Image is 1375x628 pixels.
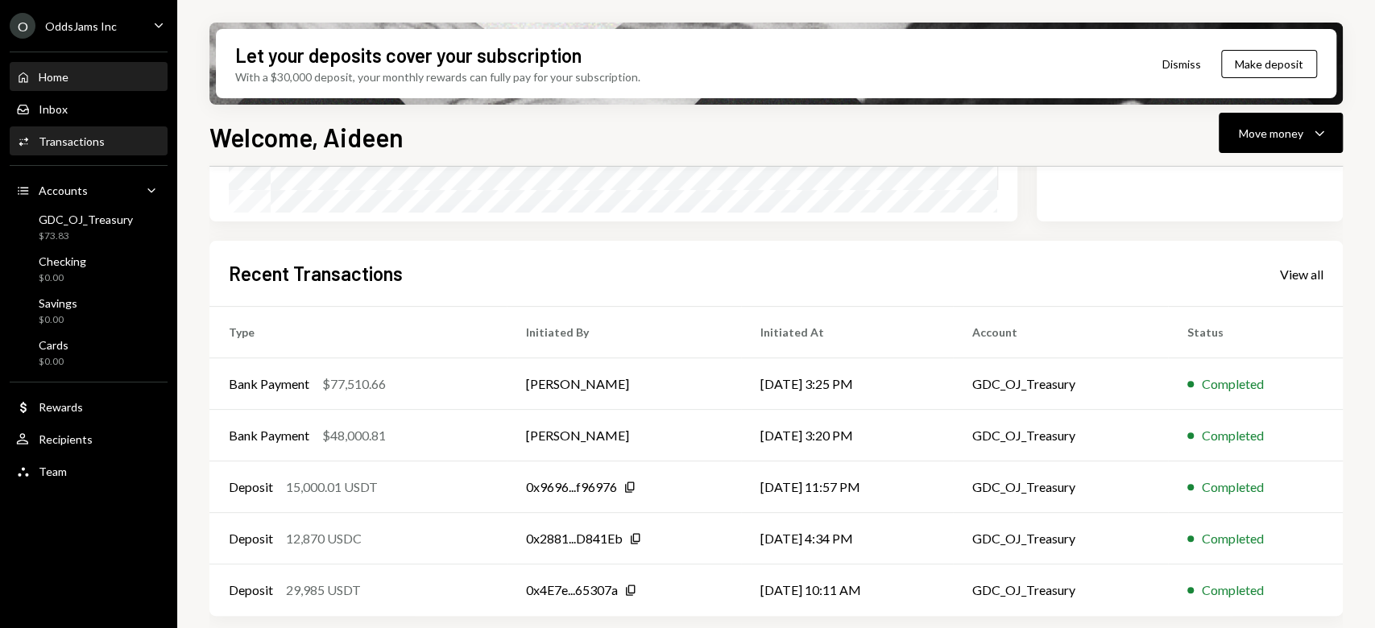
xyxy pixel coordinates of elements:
div: Completed [1202,426,1264,445]
div: $77,510.66 [322,374,386,394]
div: Completed [1202,580,1264,600]
a: Accounts [10,176,168,205]
div: GDC_OJ_Treasury [39,213,133,226]
button: Move money [1219,113,1343,153]
td: [DATE] 4:34 PM [741,513,953,564]
a: Transactions [10,126,168,155]
a: GDC_OJ_Treasury$73.83 [10,208,168,246]
div: Completed [1202,374,1264,394]
div: Cards [39,338,68,352]
div: $0.00 [39,313,77,327]
div: 0x2881...D841Eb [526,529,623,548]
div: $0.00 [39,355,68,369]
td: GDC_OJ_Treasury [953,358,1168,410]
div: Bank Payment [229,374,309,394]
th: Initiated At [741,307,953,358]
div: $73.83 [39,229,133,243]
a: Rewards [10,392,168,421]
div: O [10,13,35,39]
div: Bank Payment [229,426,309,445]
th: Status [1168,307,1343,358]
div: Transactions [39,134,105,148]
td: [DATE] 3:20 PM [741,410,953,461]
a: Recipients [10,424,168,453]
div: Move money [1239,125,1303,142]
div: Deposit [229,580,273,600]
td: [DATE] 11:57 PM [741,461,953,513]
div: Deposit [229,477,273,497]
td: [PERSON_NAME] [507,410,741,461]
div: Team [39,465,67,478]
td: [DATE] 10:11 AM [741,564,953,616]
a: Team [10,457,168,485]
div: 12,870 USDC [286,529,362,548]
div: Completed [1202,529,1264,548]
div: 15,000.01 USDT [286,477,378,497]
div: Deposit [229,529,273,548]
div: Checking [39,254,86,268]
th: Initiated By [507,307,741,358]
a: Checking$0.00 [10,250,168,288]
h1: Welcome, Aideen [209,121,404,153]
div: $0.00 [39,271,86,285]
a: Savings$0.00 [10,291,168,330]
div: 0x9696...f96976 [526,477,617,497]
td: GDC_OJ_Treasury [953,513,1168,564]
div: With a $30,000 deposit, your monthly rewards can fully pay for your subscription. [235,68,640,85]
h2: Recent Transactions [229,260,403,287]
td: [PERSON_NAME] [507,358,741,410]
button: Make deposit [1221,50,1317,78]
div: Rewards [39,400,83,414]
div: Recipients [39,432,93,446]
td: GDC_OJ_Treasury [953,410,1168,461]
div: Accounts [39,184,88,197]
div: 0x4E7e...65307a [526,580,618,600]
div: Inbox [39,102,68,116]
th: Account [953,307,1168,358]
a: Inbox [10,94,168,123]
div: Let your deposits cover your subscription [235,42,582,68]
a: Home [10,62,168,91]
th: Type [209,307,507,358]
div: 29,985 USDT [286,580,361,600]
button: Dismiss [1142,45,1221,83]
td: [DATE] 3:25 PM [741,358,953,410]
div: View all [1280,266,1323,283]
div: Home [39,70,68,84]
div: Completed [1202,477,1264,497]
td: GDC_OJ_Treasury [953,461,1168,513]
div: Savings [39,296,77,310]
a: View all [1280,265,1323,283]
div: OddsJams Inc [45,19,117,33]
div: $48,000.81 [322,426,386,445]
a: Cards$0.00 [10,333,168,372]
td: GDC_OJ_Treasury [953,564,1168,616]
